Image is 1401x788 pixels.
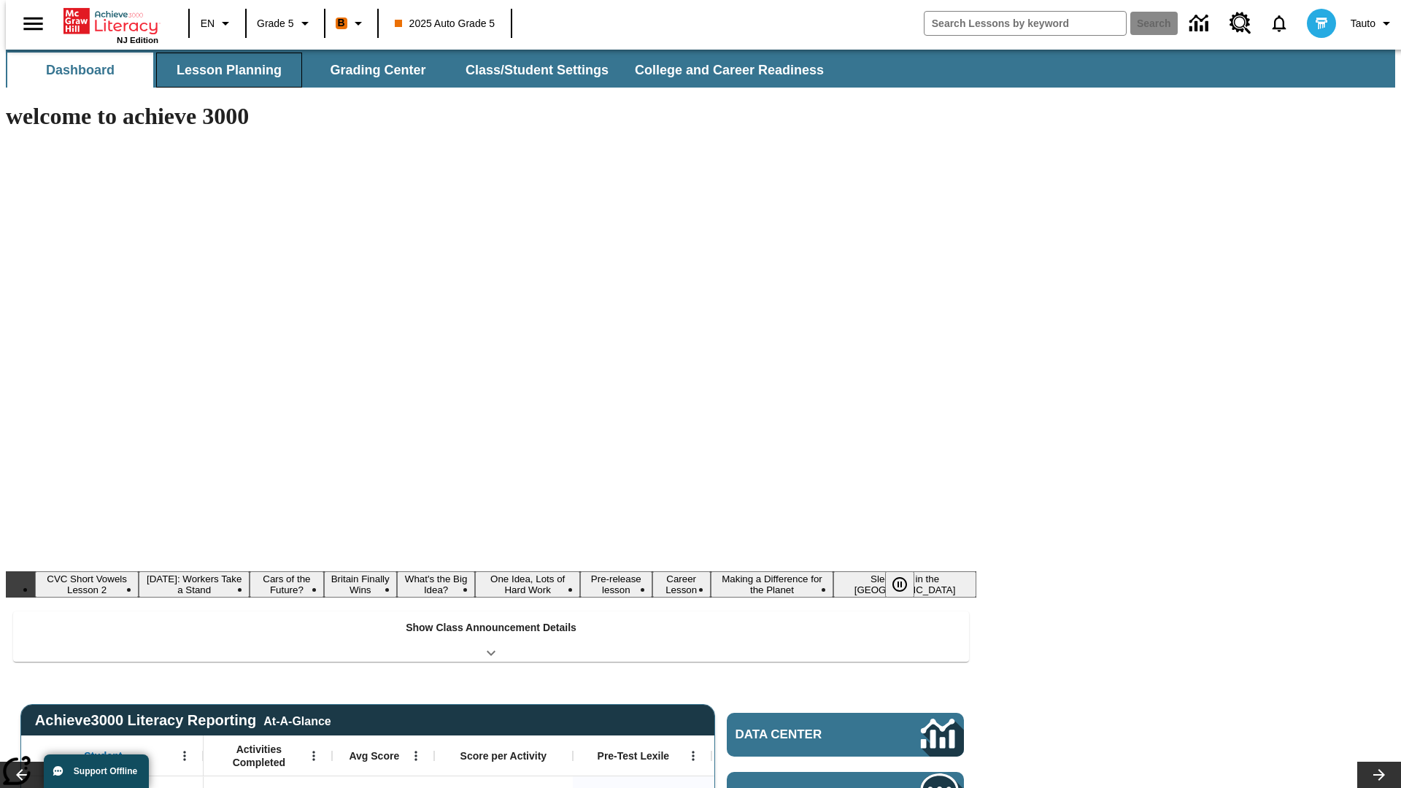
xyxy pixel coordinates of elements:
a: Resource Center, Will open in new tab [1221,4,1260,43]
button: Slide 5 What's the Big Idea? [397,571,475,598]
button: Slide 9 Making a Difference for the Planet [711,571,833,598]
input: search field [925,12,1126,35]
button: Slide 3 Cars of the Future? [250,571,323,598]
img: avatar image [1307,9,1336,38]
span: 2025 Auto Grade 5 [395,16,495,31]
button: Grading Center [305,53,451,88]
span: B [338,14,345,32]
div: Pause [885,571,929,598]
button: Slide 4 Britain Finally Wins [324,571,397,598]
button: Dashboard [7,53,153,88]
button: Slide 8 Career Lesson [652,571,711,598]
button: Lesson Planning [156,53,302,88]
div: SubNavbar [6,50,1395,88]
span: Avg Score [349,749,399,762]
button: Support Offline [44,754,149,788]
button: Slide 10 Sleepless in the Animal Kingdom [833,571,976,598]
button: Select a new avatar [1298,4,1345,42]
span: Data Center [736,727,872,742]
button: Pause [885,571,914,598]
button: Open side menu [12,2,55,45]
button: Open Menu [303,745,325,767]
button: Open Menu [405,745,427,767]
span: Activities Completed [211,743,307,769]
span: Grade 5 [257,16,294,31]
h1: welcome to achieve 3000 [6,103,976,130]
button: Open Menu [174,745,196,767]
button: Slide 7 Pre-release lesson [580,571,652,598]
a: Notifications [1260,4,1298,42]
a: Data Center [727,713,964,757]
button: Boost Class color is orange. Change class color [330,10,373,36]
span: Pre-Test Lexile [598,749,670,762]
span: Support Offline [74,766,137,776]
span: Achieve3000 Literacy Reporting [35,712,331,729]
a: Home [63,7,158,36]
button: Slide 1 CVC Short Vowels Lesson 2 [35,571,139,598]
button: Grade: Grade 5, Select a grade [251,10,320,36]
span: Student [84,749,122,762]
p: Show Class Announcement Details [406,620,576,636]
div: Show Class Announcement Details [13,611,969,662]
button: Language: EN, Select a language [194,10,241,36]
span: NJ Edition [117,36,158,45]
span: Score per Activity [460,749,547,762]
span: EN [201,16,215,31]
div: At-A-Glance [263,712,331,728]
button: Lesson carousel, Next [1357,762,1401,788]
div: Home [63,5,158,45]
button: Class/Student Settings [454,53,620,88]
button: Slide 6 One Idea, Lots of Hard Work [475,571,580,598]
button: Open Menu [682,745,704,767]
span: Tauto [1351,16,1375,31]
button: Slide 2 Labor Day: Workers Take a Stand [139,571,250,598]
button: College and Career Readiness [623,53,835,88]
div: SubNavbar [6,53,837,88]
button: Profile/Settings [1345,10,1401,36]
a: Data Center [1181,4,1221,44]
